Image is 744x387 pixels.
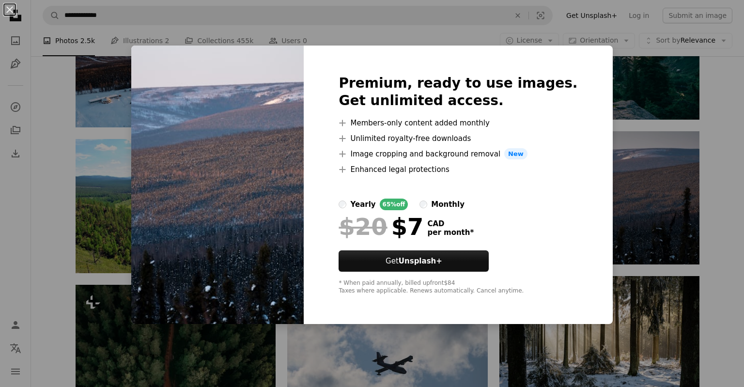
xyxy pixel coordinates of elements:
span: per month * [427,228,474,237]
div: yearly [350,199,375,210]
div: 65% off [380,199,408,210]
h2: Premium, ready to use images. Get unlimited access. [339,75,577,109]
button: GetUnsplash+ [339,250,489,272]
div: monthly [431,199,465,210]
span: New [504,148,527,160]
img: premium_photo-1670052605894-92f8a9b3cc6f [131,46,304,325]
input: yearly65%off [339,201,346,208]
li: Enhanced legal protections [339,164,577,175]
div: $7 [339,214,423,239]
li: Unlimited royalty-free downloads [339,133,577,144]
span: $20 [339,214,387,239]
strong: Unsplash+ [399,257,442,265]
input: monthly [419,201,427,208]
li: Image cropping and background removal [339,148,577,160]
div: * When paid annually, billed upfront $84 Taxes where applicable. Renews automatically. Cancel any... [339,279,577,295]
span: CAD [427,219,474,228]
li: Members-only content added monthly [339,117,577,129]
